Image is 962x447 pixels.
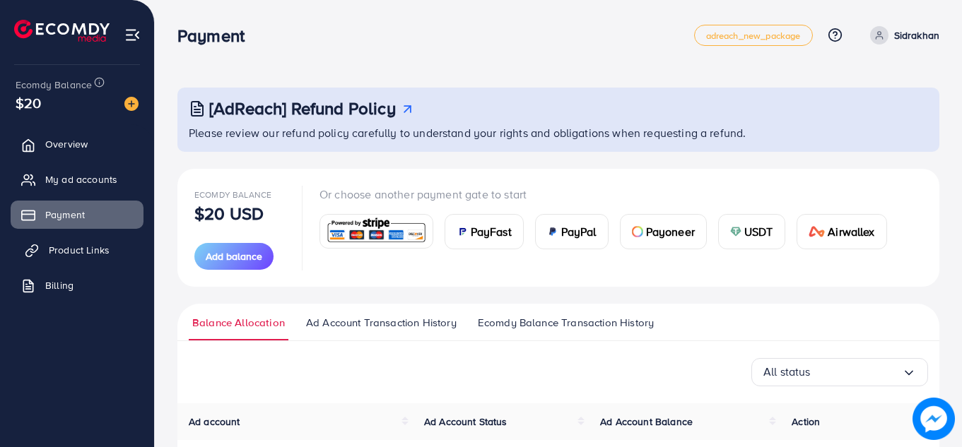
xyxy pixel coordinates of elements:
span: Payment [45,208,85,222]
span: $20 [16,93,41,113]
span: Overview [45,137,88,151]
img: card [632,226,643,237]
img: image [913,398,955,440]
a: card [319,214,433,249]
button: Add balance [194,243,274,270]
h3: Payment [177,25,256,46]
input: Search for option [811,361,902,383]
img: card [730,226,741,237]
p: Please review our refund policy carefully to understand your rights and obligations when requesti... [189,124,931,141]
span: Balance Allocation [192,315,285,330]
span: Ad Account Balance [600,415,693,429]
span: Add balance [206,249,262,263]
img: card [547,226,558,237]
span: Ad Account Transaction History [306,315,457,330]
span: Ecomdy Balance [16,78,92,92]
img: image [124,97,139,111]
span: USDT [744,223,773,240]
span: Ad Account Status [424,415,508,429]
span: My ad accounts [45,172,117,186]
span: Ecomdy Balance [194,189,271,201]
p: $20 USD [194,205,264,222]
span: PayPal [561,223,597,240]
p: Sidrakhan [894,27,939,44]
span: Ad account [189,415,240,429]
a: adreach_new_package [694,25,813,46]
a: My ad accounts [11,165,143,193]
span: All status [763,361,811,383]
span: PayFast [471,223,512,240]
p: Or choose another payment gate to start [319,186,898,203]
div: Search for option [751,358,928,386]
img: card [457,226,468,237]
img: card [809,226,826,237]
span: Payoneer [646,223,695,240]
a: Sidrakhan [864,26,939,44]
span: Airwallex [828,223,874,240]
a: Overview [11,130,143,158]
a: Billing [11,271,143,299]
a: cardPayoneer [620,214,707,249]
h3: [AdReach] Refund Policy [209,98,396,119]
a: Payment [11,201,143,229]
a: cardUSDT [718,214,785,249]
img: menu [124,27,141,43]
a: cardPayPal [535,214,609,249]
img: card [324,216,428,246]
a: cardAirwallex [797,214,887,249]
img: logo [14,20,110,42]
a: Product Links [11,236,143,264]
span: Product Links [49,243,110,257]
span: Ecomdy Balance Transaction History [478,315,654,330]
span: Action [792,415,820,429]
span: adreach_new_package [706,31,801,40]
span: Billing [45,278,74,292]
a: cardPayFast [445,214,524,249]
